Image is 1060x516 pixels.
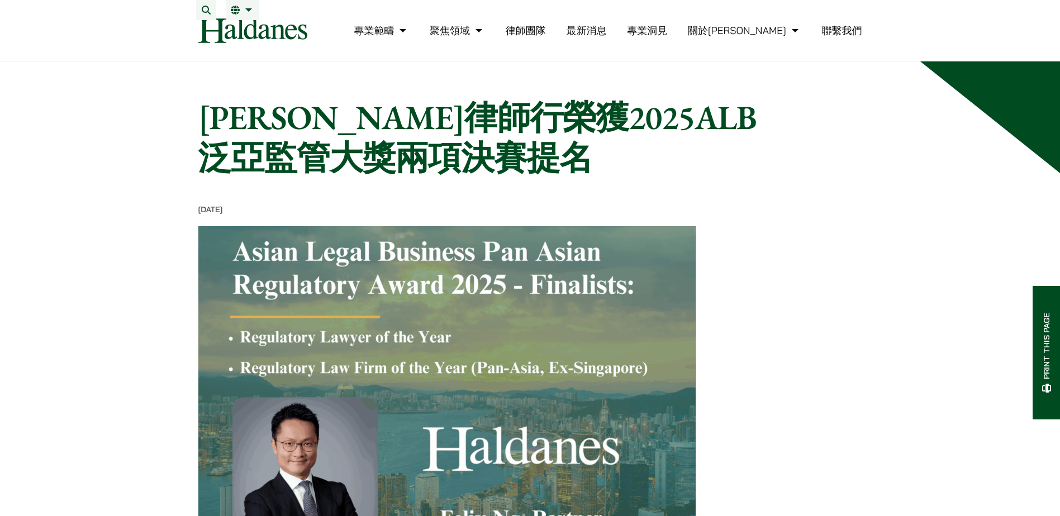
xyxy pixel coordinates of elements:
[506,24,546,37] a: 律師團隊
[566,24,606,37] a: 最新消息
[198,204,223,214] time: [DATE]
[822,24,862,37] a: 聯繫我們
[231,6,255,15] a: 繁
[627,24,667,37] a: 專業洞見
[688,24,801,37] a: 關於何敦
[198,97,778,178] h1: [PERSON_NAME]律師行榮獲2025ALB泛亞監管大獎兩項決賽提名
[430,24,485,37] a: 聚焦領域
[198,18,307,43] img: Logo of Haldanes
[354,24,409,37] a: 專業範疇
